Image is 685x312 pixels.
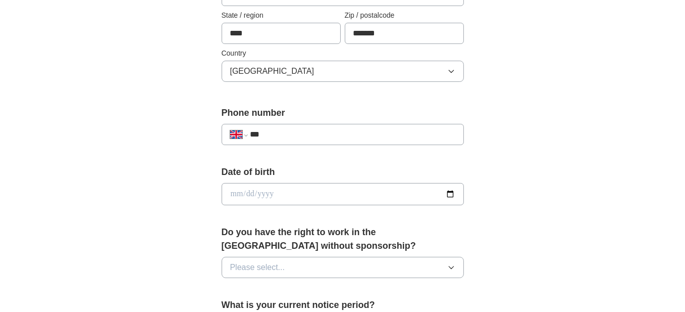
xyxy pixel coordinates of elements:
button: Please select... [222,257,464,278]
label: Do you have the right to work in the [GEOGRAPHIC_DATA] without sponsorship? [222,226,464,253]
label: Phone number [222,106,464,120]
span: [GEOGRAPHIC_DATA] [230,65,314,77]
label: Zip / postalcode [345,10,464,21]
label: State / region [222,10,341,21]
label: Date of birth [222,165,464,179]
label: What is your current notice period? [222,298,464,312]
label: Country [222,48,464,59]
span: Please select... [230,261,285,274]
button: [GEOGRAPHIC_DATA] [222,61,464,82]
